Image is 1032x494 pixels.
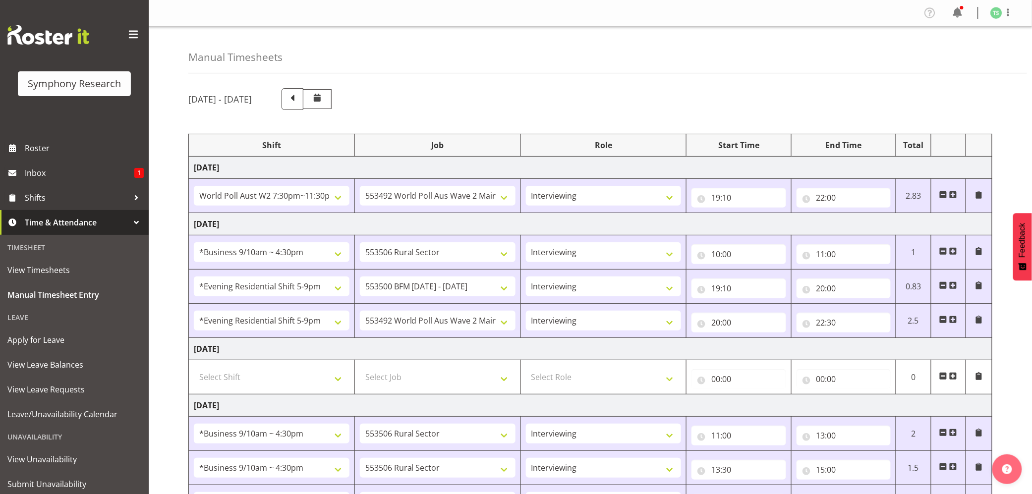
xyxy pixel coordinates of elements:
[28,76,121,91] div: Symphony Research
[25,190,129,205] span: Shifts
[2,328,146,352] a: Apply for Leave
[7,382,141,397] span: View Leave Requests
[25,165,134,180] span: Inbox
[896,451,931,485] td: 1.5
[1013,213,1032,280] button: Feedback - Show survey
[360,139,516,151] div: Job
[7,263,141,277] span: View Timesheets
[797,460,891,480] input: Click to select...
[691,188,786,208] input: Click to select...
[691,460,786,480] input: Click to select...
[797,188,891,208] input: Click to select...
[2,427,146,447] div: Unavailability
[797,244,891,264] input: Click to select...
[25,141,144,156] span: Roster
[25,215,129,230] span: Time & Attendance
[797,278,891,298] input: Click to select...
[2,352,146,377] a: View Leave Balances
[691,369,786,389] input: Click to select...
[1002,464,1012,474] img: help-xxl-2.png
[2,237,146,258] div: Timesheet
[1018,223,1027,258] span: Feedback
[2,307,146,328] div: Leave
[189,213,992,235] td: [DATE]
[797,313,891,332] input: Click to select...
[797,369,891,389] input: Click to select...
[901,139,925,151] div: Total
[188,94,252,105] h5: [DATE] - [DATE]
[2,447,146,472] a: View Unavailability
[7,452,141,467] span: View Unavailability
[896,304,931,338] td: 2.5
[896,360,931,394] td: 0
[134,168,144,178] span: 1
[194,139,349,151] div: Shift
[7,477,141,492] span: Submit Unavailability
[2,377,146,402] a: View Leave Requests
[189,338,992,360] td: [DATE]
[526,139,682,151] div: Role
[691,426,786,445] input: Click to select...
[691,244,786,264] input: Click to select...
[691,139,786,151] div: Start Time
[2,402,146,427] a: Leave/Unavailability Calendar
[896,179,931,213] td: 2.83
[896,270,931,304] td: 0.83
[896,235,931,270] td: 1
[797,426,891,445] input: Click to select...
[7,287,141,302] span: Manual Timesheet Entry
[7,357,141,372] span: View Leave Balances
[797,139,891,151] div: End Time
[7,25,89,45] img: Rosterit website logo
[7,332,141,347] span: Apply for Leave
[189,157,992,179] td: [DATE]
[2,258,146,282] a: View Timesheets
[7,407,141,422] span: Leave/Unavailability Calendar
[2,282,146,307] a: Manual Timesheet Entry
[188,52,283,63] h4: Manual Timesheets
[896,417,931,451] td: 2
[691,278,786,298] input: Click to select...
[990,7,1002,19] img: tanya-stebbing1954.jpg
[691,313,786,332] input: Click to select...
[189,394,992,417] td: [DATE]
